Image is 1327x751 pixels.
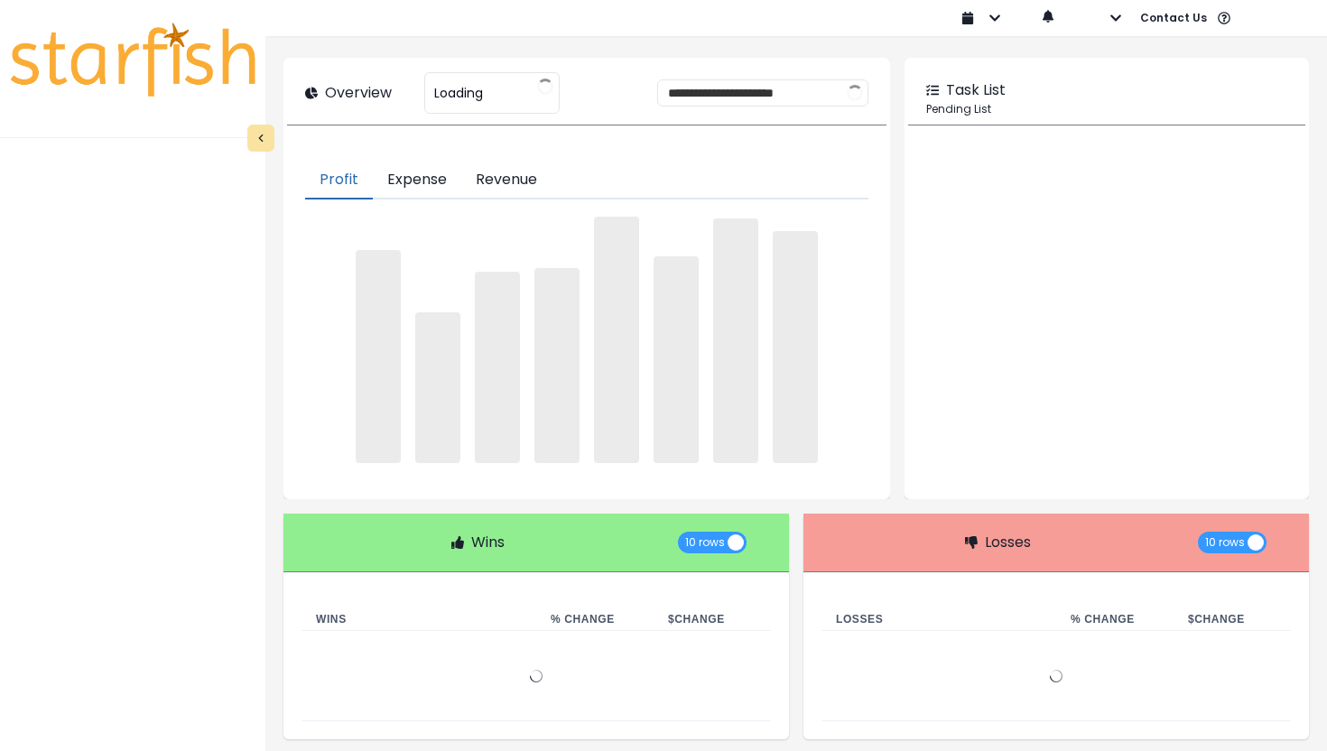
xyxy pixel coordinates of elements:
[946,79,1006,101] p: Task List
[325,82,392,104] p: Overview
[713,218,758,463] span: ‌
[773,231,818,463] span: ‌
[1205,532,1245,553] span: 10 rows
[985,532,1031,553] p: Losses
[594,217,639,463] span: ‌
[654,608,771,631] th: $ Change
[302,608,536,631] th: Wins
[685,532,725,553] span: 10 rows
[926,101,1287,117] p: Pending List
[654,256,699,463] span: ‌
[415,312,460,463] span: ‌
[475,272,520,463] span: ‌
[373,162,461,199] button: Expense
[356,250,401,463] span: ‌
[305,162,373,199] button: Profit
[821,608,1056,631] th: Losses
[536,608,654,631] th: % Change
[534,268,580,463] span: ‌
[1174,608,1291,631] th: $ Change
[461,162,552,199] button: Revenue
[1056,608,1174,631] th: % Change
[471,532,505,553] p: Wins
[434,74,483,112] span: Loading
